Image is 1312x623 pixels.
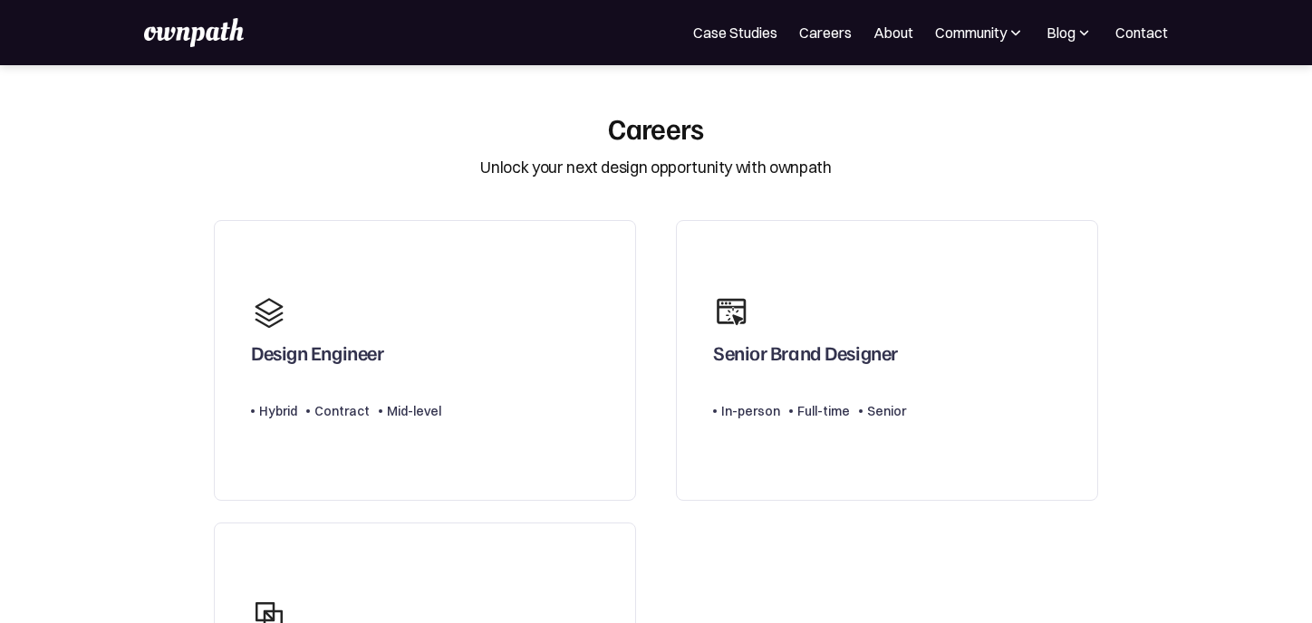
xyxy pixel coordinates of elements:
a: Careers [799,22,852,43]
div: Community [935,22,1007,43]
a: Contact [1115,22,1168,43]
div: Design Engineer [251,340,383,373]
div: Contract [314,400,370,422]
div: Blog [1047,22,1076,43]
div: Senior Brand Designer [713,340,898,373]
div: Careers [608,110,704,145]
div: Community [935,22,1025,43]
a: About [873,22,913,43]
div: Full-time [797,400,850,422]
div: Blog [1047,22,1094,43]
div: Mid-level [387,400,441,422]
a: Design EngineerHybridContractMid-level [214,220,636,502]
div: Senior [867,400,906,422]
div: Unlock your next design opportunity with ownpath [480,156,831,179]
a: Case Studies [693,22,777,43]
div: In-person [721,400,780,422]
div: Hybrid [259,400,297,422]
a: Senior Brand DesignerIn-personFull-timeSenior [676,220,1098,502]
